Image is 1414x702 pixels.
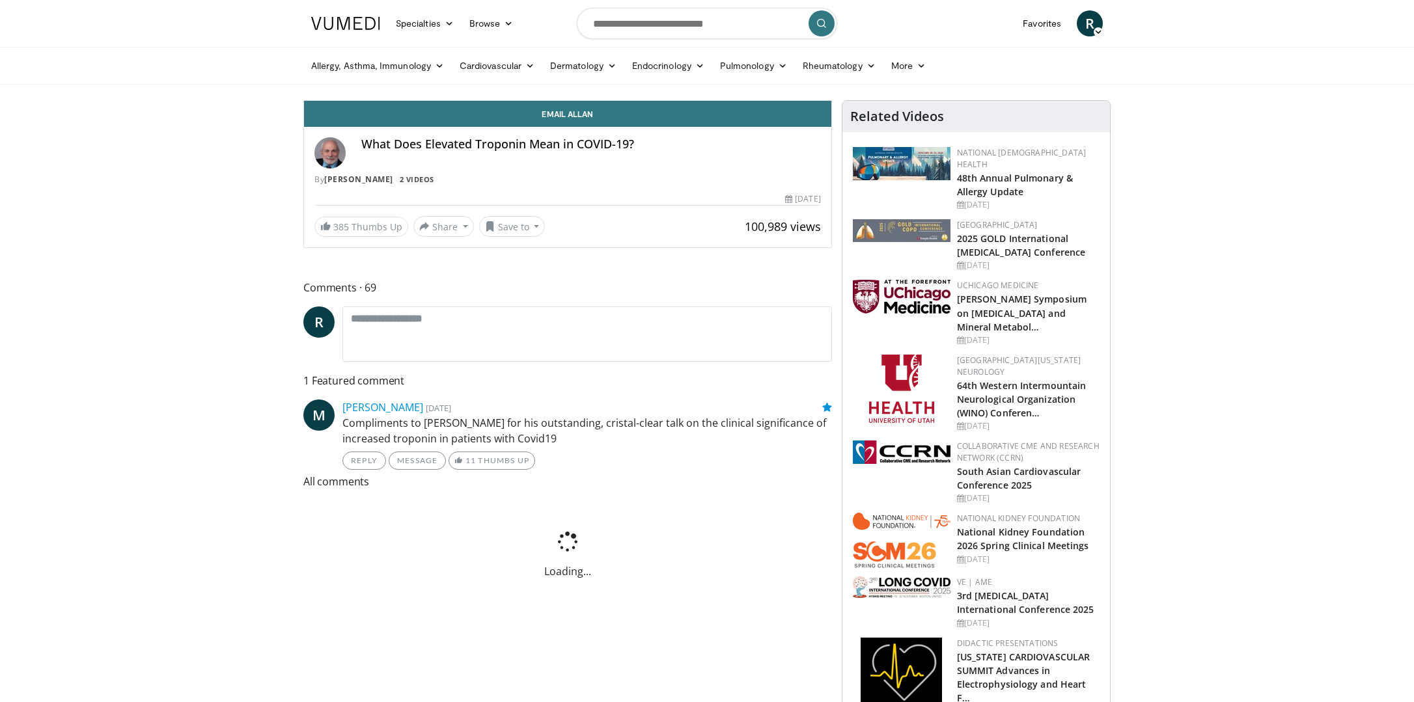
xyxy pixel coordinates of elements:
span: All comments [303,473,832,490]
a: [GEOGRAPHIC_DATA][US_STATE] Neurology [957,355,1081,377]
a: Browse [462,10,521,36]
a: Favorites [1015,10,1069,36]
a: 385 Thumbs Up [314,217,408,237]
a: National Kidney Foundation 2026 Spring Clinical Meetings [957,526,1089,552]
span: 1 Featured comment [303,372,832,389]
a: Dermatology [542,53,624,79]
div: [DATE] [957,554,1100,565]
div: [DATE] [957,334,1100,346]
span: 100,989 views [745,219,821,234]
a: VE | AME [957,576,992,587]
a: Reply [342,452,386,470]
a: Email Allan [304,101,831,127]
a: 64th Western Intermountain Neurological Organization (WINO) Conferen… [957,379,1087,419]
a: 2025 GOLD International [MEDICAL_DATA] Conference [957,232,1086,258]
a: [PERSON_NAME] Symposium on [MEDICAL_DATA] and Mineral Metabol… [957,293,1087,332]
a: 11 Thumbs Up [449,452,535,470]
a: Pulmonology [712,53,795,79]
div: [DATE] [957,199,1100,211]
a: R [1077,10,1103,36]
h4: What Does Elevated Troponin Mean in COVID-19? [361,137,821,152]
img: Avatar [314,137,346,169]
span: Comments 69 [303,279,832,296]
a: National Kidney Foundation [957,513,1080,524]
img: a04ee3ba-8487-4636-b0fb-5e8d268f3737.png.150x105_q85_autocrop_double_scale_upscale_version-0.2.png [853,440,950,464]
img: b90f5d12-84c1-472e-b843-5cad6c7ef911.jpg.150x105_q85_autocrop_double_scale_upscale_version-0.2.jpg [853,147,950,180]
img: VuMedi Logo [311,17,380,30]
a: M [303,399,335,431]
a: 3rd [MEDICAL_DATA] International Conference 2025 [957,589,1094,615]
span: 385 [333,221,349,233]
a: Allergy, Asthma, Immunology [303,53,452,79]
img: 29f03053-4637-48fc-b8d3-cde88653f0ec.jpeg.150x105_q85_autocrop_double_scale_upscale_version-0.2.jpg [853,219,950,242]
img: 5f87bdfb-7fdf-48f0-85f3-b6bcda6427bf.jpg.150x105_q85_autocrop_double_scale_upscale_version-0.2.jpg [853,280,950,314]
a: Cardiovascular [452,53,542,79]
a: 2 Videos [395,174,438,185]
p: Compliments to [PERSON_NAME] for his outstanding, cristal-clear talk on the clinical significance... [342,415,832,446]
a: UChicago Medicine [957,280,1039,291]
span: 11 [465,455,476,465]
div: Didactic Presentations [957,638,1100,649]
a: Collaborative CME and Research Network (CCRN) [957,440,1100,463]
a: South Asian Cardiovascular Conference 2025 [957,465,1081,491]
button: Share [413,216,474,237]
a: Message [389,452,446,470]
a: More [883,53,934,79]
input: Search topics, interventions [577,8,837,39]
img: 79503c0a-d5ce-4e31-88bd-91ebf3c563fb.png.150x105_q85_autocrop_double_scale_upscale_version-0.2.png [853,513,950,568]
a: [GEOGRAPHIC_DATA] [957,219,1038,230]
a: [PERSON_NAME] [342,400,423,414]
a: 48th Annual Pulmonary & Allergy Update [957,172,1073,198]
div: [DATE] [957,617,1100,629]
h4: Related Videos [850,109,944,124]
img: f6362829-b0a3-407d-a044-59546adfd345.png.150x105_q85_autocrop_double_scale_upscale_version-0.2.png [869,355,934,423]
div: [DATE] [785,193,820,205]
a: Specialties [388,10,462,36]
a: R [303,306,335,338]
div: [DATE] [957,420,1100,432]
small: [DATE] [426,402,451,414]
a: Endocrinology [624,53,712,79]
a: [PERSON_NAME] [324,174,393,185]
a: National [DEMOGRAPHIC_DATA] Health [957,147,1087,170]
div: [DATE] [957,493,1100,504]
img: a2792a71-925c-4fc2-b8ef-8d1b21aec2f7.png.150x105_q85_autocrop_double_scale_upscale_version-0.2.jpg [853,576,950,598]
div: [DATE] [957,260,1100,271]
a: Rheumatology [795,53,883,79]
button: Save to [479,216,546,237]
div: By [314,174,821,185]
p: Loading... [303,563,832,579]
